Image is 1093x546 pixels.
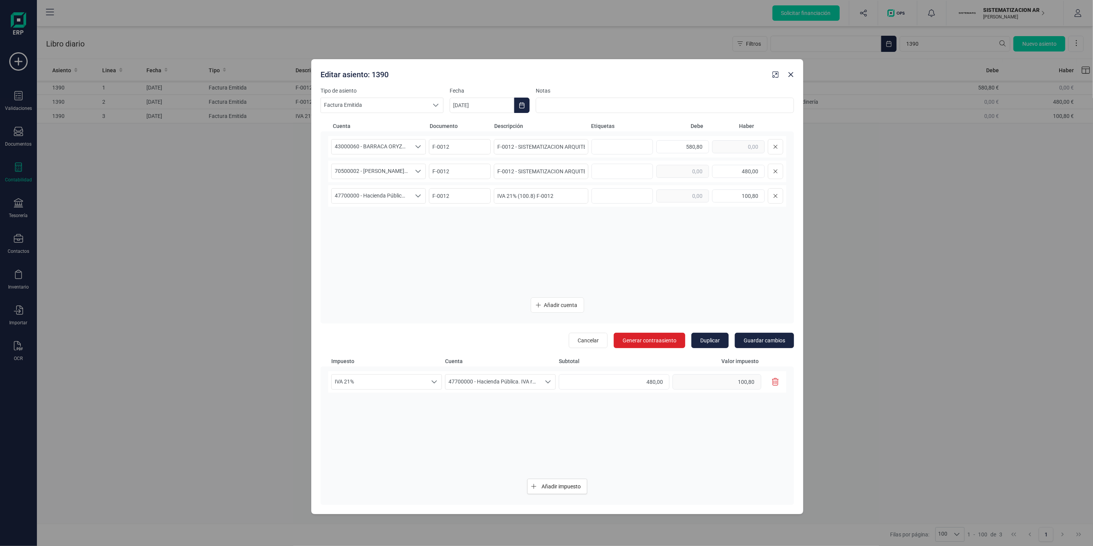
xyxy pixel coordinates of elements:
span: Generar contraasiento [623,337,676,344]
span: Duplicar [700,337,720,344]
input: 0,00 [712,140,765,153]
span: Haber [706,122,754,130]
span: Valor impuesto [673,357,766,365]
span: 47700000 - Hacienda Pública. IVA repercutido [332,189,411,203]
div: Seleccione una cuenta [411,139,425,154]
button: Guardar cambios [735,333,794,348]
div: Seleccione una cuenta [541,375,555,389]
label: Fecha [450,87,530,95]
input: 0,00 [656,140,709,153]
span: IVA 21% [332,375,427,389]
input: 0,00 [656,189,709,202]
div: Seleccione una cuenta [411,189,425,203]
input: 0,00 [712,189,765,202]
button: Añadir cuenta [531,297,584,313]
span: Cancelar [578,337,599,344]
input: 0,00 [656,165,709,178]
input: 0,00 [559,374,669,390]
button: Duplicar [691,333,729,348]
button: Generar contraasiento [614,333,685,348]
span: Impuesto [331,357,442,365]
div: Seleccione un porcentaje [427,375,442,389]
button: Añadir impuesto [527,479,587,494]
button: Close [785,68,797,81]
div: Editar asiento: 1390 [317,66,769,80]
span: Añadir cuenta [544,301,578,309]
span: 47700000 - Hacienda Pública. IVA repercutido [445,375,541,389]
input: 0,00 [673,374,761,390]
span: 70500002 - [PERSON_NAME]. de servicios - Jardinería [332,164,411,179]
span: Factura Emitida [321,98,429,113]
label: Notas [536,87,794,95]
span: Cuenta [333,122,427,130]
span: Debe [656,122,703,130]
span: Etiquetas [591,122,653,130]
span: Documento [430,122,491,130]
span: Descripción [494,122,588,130]
button: Choose Date [514,98,530,113]
button: Cancelar [569,333,608,348]
span: Guardar cambios [744,337,785,344]
span: Subtotal [559,357,669,365]
span: 43000060 - BARRACA ORYZA SL [332,139,411,154]
label: Tipo de asiento [321,87,444,95]
span: Añadir impuesto [542,483,581,490]
span: Cuenta [445,357,556,365]
input: 0,00 [712,165,765,178]
div: Seleccione una cuenta [411,164,425,179]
